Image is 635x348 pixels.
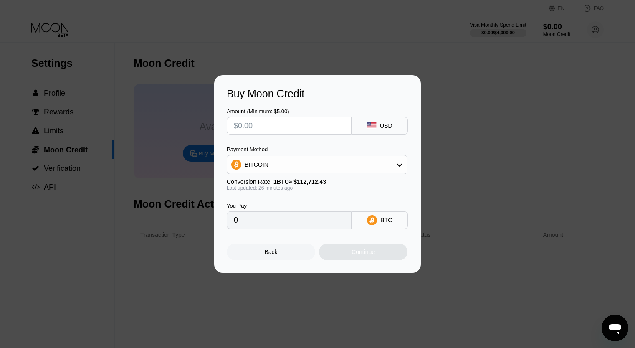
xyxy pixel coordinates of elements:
div: Conversion Rate: [227,178,407,185]
div: Buy Moon Credit [227,88,408,100]
div: Last updated: 26 minutes ago [227,185,407,191]
div: Back [265,249,278,255]
div: BITCOIN [227,156,407,173]
div: Payment Method [227,146,407,152]
div: BITCOIN [245,161,268,168]
div: Amount (Minimum: $5.00) [227,108,352,114]
div: You Pay [227,203,352,209]
div: Back [227,244,315,260]
span: 1 BTC ≈ $112,712.43 [273,178,326,185]
iframe: Button to launch messaging window [602,315,628,341]
input: $0.00 [234,117,344,134]
div: BTC [380,217,392,224]
div: USD [380,122,392,129]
